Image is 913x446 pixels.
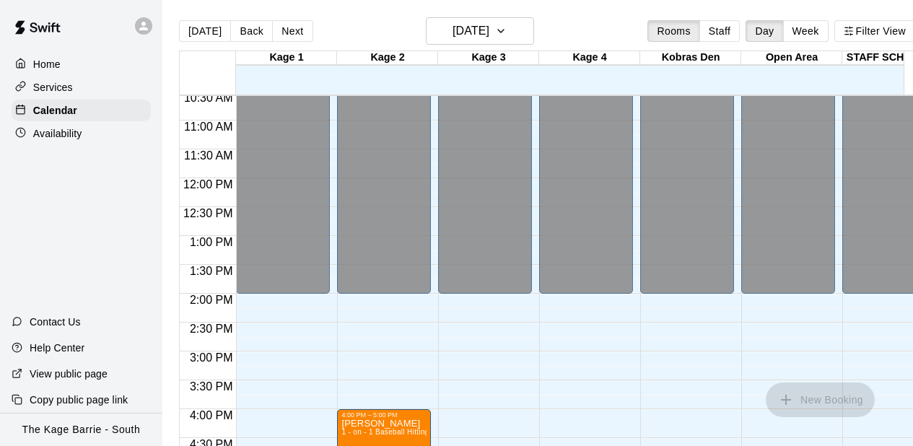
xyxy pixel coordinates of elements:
button: [DATE] [426,17,534,45]
button: Week [783,20,829,42]
button: [DATE] [179,20,231,42]
div: Open Area [741,51,842,65]
span: 11:00 AM [180,121,237,133]
p: Copy public page link [30,393,128,407]
p: View public page [30,367,108,381]
a: Availability [12,123,151,144]
p: Calendar [33,103,77,118]
button: Next [272,20,313,42]
span: 1 - on - 1 Baseball Hitting and Pitching Clinic [341,428,495,436]
span: 2:00 PM [186,294,237,306]
span: 10:30 AM [180,92,237,104]
span: 3:00 PM [186,351,237,364]
a: Services [12,76,151,98]
div: 4:00 PM – 5:00 PM [341,411,401,419]
p: Contact Us [30,315,81,329]
span: 4:00 PM [186,409,237,421]
button: Rooms [647,20,699,42]
span: You don't have the permission to add bookings [766,393,875,405]
div: Kage 1 [236,51,337,65]
a: Home [12,53,151,75]
p: The Kage Barrie - South [22,422,141,437]
div: Kage 4 [539,51,640,65]
button: Back [230,20,273,42]
h6: [DATE] [453,21,489,41]
span: 12:00 PM [180,178,236,191]
span: 3:30 PM [186,380,237,393]
span: 2:30 PM [186,323,237,335]
span: 11:30 AM [180,149,237,162]
p: Services [33,80,73,95]
div: Kobras Den [640,51,741,65]
span: 1:30 PM [186,265,237,277]
span: 12:30 PM [180,207,236,219]
div: Kage 3 [438,51,539,65]
p: Help Center [30,341,84,355]
p: Availability [33,126,82,141]
p: Home [33,57,61,71]
div: Kage 2 [337,51,438,65]
span: 1:00 PM [186,236,237,248]
a: Calendar [12,100,151,121]
button: Day [746,20,783,42]
button: Staff [699,20,741,42]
